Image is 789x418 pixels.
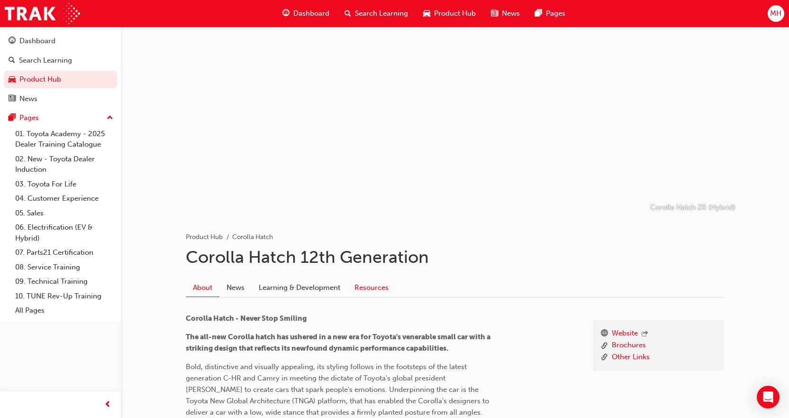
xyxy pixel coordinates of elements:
a: Resources [347,279,396,297]
a: All Pages [11,303,117,318]
span: guage-icon [282,8,290,19]
a: guage-iconDashboard [275,4,337,23]
a: 03. Toyota For Life [11,177,117,192]
div: Search Learning [19,55,72,66]
span: Corolla Hatch - Never Stop Smiling [186,314,307,323]
a: Brochures [612,340,646,352]
div: Pages [19,112,39,123]
a: 04. Customer Experience [11,191,117,206]
a: Product Hub [4,71,117,88]
span: News [502,8,520,19]
span: pages-icon [535,8,542,19]
a: news-iconNews [483,4,527,23]
span: Search Learning [355,8,408,19]
div: News [19,93,37,104]
span: MH [770,8,781,19]
span: search-icon [345,8,351,19]
button: DashboardSearch LearningProduct HubNews [4,30,117,109]
a: News [4,90,117,108]
span: The all-new Corolla hatch has ushered in a new era for Toyota's venerable small car with a striki... [186,333,492,353]
a: Product Hub [186,233,223,241]
a: 09. Technical Training [11,274,117,289]
span: pages-icon [9,114,16,122]
span: car-icon [423,8,430,19]
span: search-icon [9,56,15,65]
div: Open Intercom Messenger [757,386,780,409]
span: up-icon [107,112,113,124]
a: Learning & Development [252,279,347,297]
span: link-icon [601,352,608,363]
span: guage-icon [9,37,16,46]
a: car-iconProduct Hub [416,4,483,23]
button: MH [768,5,784,22]
a: 07. Parts21 Certification [11,245,117,260]
p: Corolla Hatch ZR (Hybrid) [650,202,735,213]
button: Pages [4,109,117,127]
a: Website [612,328,638,340]
span: www-icon [601,328,608,340]
a: News [219,279,252,297]
div: Dashboard [19,36,55,46]
a: 01. Toyota Academy - 2025 Dealer Training Catalogue [11,127,117,152]
a: 02. New - Toyota Dealer Induction [11,152,117,177]
a: Search Learning [4,52,117,69]
li: Corolla Hatch [232,232,273,243]
a: pages-iconPages [527,4,573,23]
span: Product Hub [434,8,476,19]
span: Pages [546,8,565,19]
span: Dashboard [293,8,329,19]
h1: Corolla Hatch 12th Generation [186,247,724,268]
span: news-icon [491,8,498,19]
span: news-icon [9,95,16,103]
a: 08. Service Training [11,260,117,275]
span: link-icon [601,340,608,352]
a: Dashboard [4,32,117,50]
a: search-iconSearch Learning [337,4,416,23]
a: About [186,279,219,297]
span: prev-icon [104,399,111,411]
img: Trak [5,3,80,24]
a: 06. Electrification (EV & Hybrid) [11,220,117,245]
span: outbound-icon [642,330,648,338]
span: car-icon [9,75,16,84]
a: 10. TUNE Rev-Up Training [11,289,117,304]
a: Other Links [612,352,650,363]
span: Bold, distinctive and visually appealing, its styling follows in the footsteps of the latest gene... [186,362,491,417]
a: 05. Sales [11,206,117,221]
